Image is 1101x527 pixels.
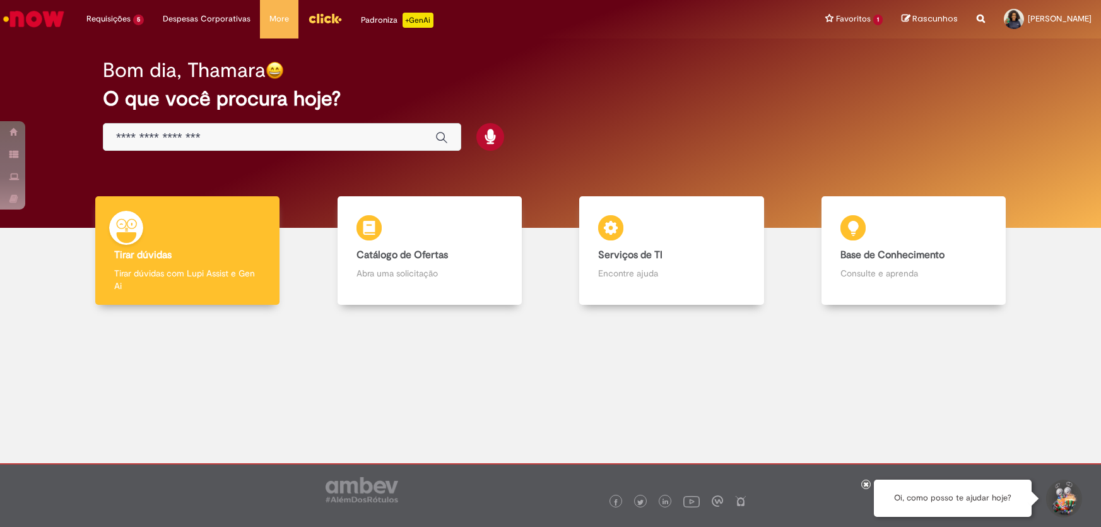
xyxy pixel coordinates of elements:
span: Despesas Corporativas [163,13,250,25]
span: 1 [873,15,883,25]
p: Abra uma solicitação [356,267,503,280]
img: logo_footer_linkedin.png [662,499,669,506]
span: More [269,13,289,25]
b: Catálogo de Ofertas [356,249,448,261]
img: click_logo_yellow_360x200.png [308,9,342,28]
img: logo_footer_workplace.png [712,495,723,507]
b: Tirar dúvidas [114,249,172,261]
p: Encontre ajuda [598,267,745,280]
a: Tirar dúvidas Tirar dúvidas com Lupi Assist e Gen Ai [66,196,309,305]
b: Base de Conhecimento [840,249,945,261]
img: logo_footer_facebook.png [613,499,619,506]
h2: Bom dia, Thamara [103,59,266,81]
img: logo_footer_ambev_rotulo_gray.png [326,477,398,502]
b: Serviços de TI [598,249,662,261]
a: Base de Conhecimento Consulte e aprenda [792,196,1035,305]
a: Serviços de TI Encontre ajuda [551,196,793,305]
div: Padroniza [361,13,433,28]
span: [PERSON_NAME] [1028,13,1092,24]
img: happy-face.png [266,61,284,80]
img: logo_footer_youtube.png [683,493,700,509]
div: Oi, como posso te ajudar hoje? [874,480,1032,517]
img: ServiceNow [1,6,66,32]
img: logo_footer_twitter.png [637,499,644,506]
h2: O que você procura hoje? [103,88,998,110]
button: Iniciar Conversa de Suporte [1044,480,1082,518]
p: +GenAi [403,13,433,28]
span: Requisições [86,13,131,25]
span: 5 [133,15,144,25]
span: Favoritos [836,13,871,25]
p: Tirar dúvidas com Lupi Assist e Gen Ai [114,267,261,292]
p: Consulte e aprenda [840,267,987,280]
img: logo_footer_naosei.png [735,495,746,507]
a: Rascunhos [902,13,958,25]
a: Catálogo de Ofertas Abra uma solicitação [309,196,551,305]
span: Rascunhos [912,13,958,25]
